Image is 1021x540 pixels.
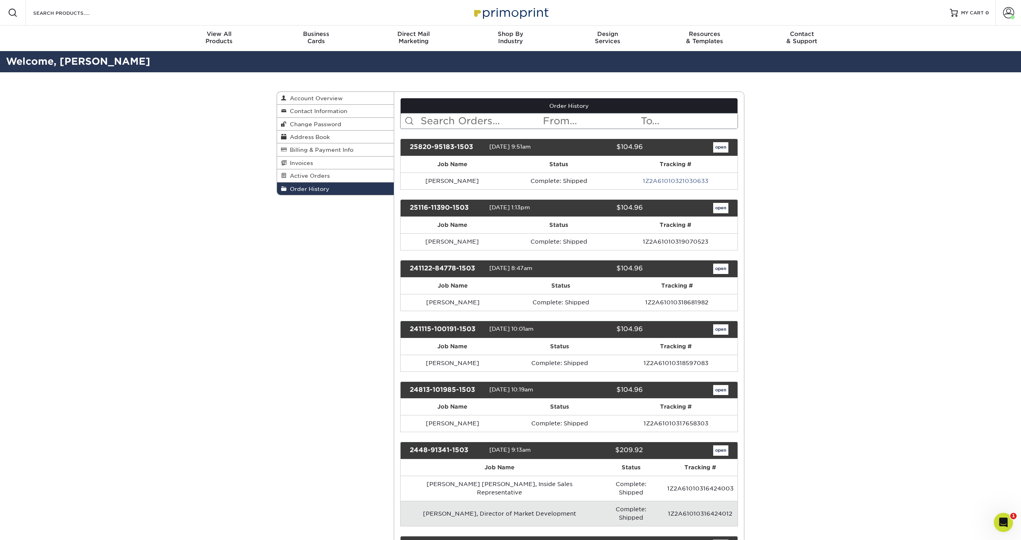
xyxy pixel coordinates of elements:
[504,217,613,233] th: Status
[753,30,850,38] span: Contact
[287,160,313,166] span: Invoices
[277,105,394,117] a: Contact Information
[365,26,462,51] a: Direct MailMarketing
[404,203,489,213] div: 25116-11390-1503
[401,399,505,415] th: Job Name
[287,147,353,153] span: Billing & Payment Info
[616,278,738,294] th: Tracking #
[489,265,532,271] span: [DATE] 8:47am
[504,233,613,250] td: Complete: Shipped
[753,30,850,45] div: & Support
[401,98,738,113] a: Order History
[542,113,640,129] input: From...
[489,447,531,453] span: [DATE] 9:13am
[614,399,738,415] th: Tracking #
[563,324,648,335] div: $104.96
[614,415,738,432] td: 1Z2A61010317658303
[563,445,648,456] div: $209.92
[268,30,365,45] div: Cards
[614,217,738,233] th: Tracking #
[171,26,268,51] a: View AllProducts
[599,459,663,476] th: Status
[401,173,505,189] td: [PERSON_NAME]
[287,95,343,101] span: Account Overview
[401,501,599,526] td: [PERSON_NAME], Director of Market Development
[616,294,738,311] td: 1Z2A61010318681982
[505,415,614,432] td: Complete: Shipped
[663,501,738,526] td: 1Z2A61010316424012
[287,186,329,192] span: Order History
[614,338,738,355] th: Tracking #
[32,8,110,18] input: SEARCH PRODUCTS.....
[277,143,394,156] a: Billing & Payment Info
[505,399,614,415] th: Status
[563,264,648,274] div: $104.96
[961,10,984,16] span: MY CART
[713,142,728,153] a: open
[559,26,656,51] a: DesignServices
[171,30,268,38] span: View All
[599,476,663,501] td: Complete: Shipped
[277,157,394,169] a: Invoices
[401,278,506,294] th: Job Name
[563,385,648,395] div: $104.96
[640,113,738,129] input: To...
[656,26,753,51] a: Resources& Templates
[1010,513,1017,519] span: 1
[643,178,708,184] a: 1Z2A61010321030633
[504,173,613,189] td: Complete: Shipped
[287,134,330,140] span: Address Book
[287,173,330,179] span: Active Orders
[287,108,347,114] span: Contact Information
[277,131,394,143] a: Address Book
[2,516,68,537] iframe: Google Customer Reviews
[505,278,616,294] th: Status
[994,513,1013,532] iframe: Intercom live chat
[401,476,599,501] td: [PERSON_NAME] [PERSON_NAME], Inside Sales Representative
[287,121,341,127] span: Change Password
[401,415,505,432] td: [PERSON_NAME]
[462,30,559,38] span: Shop By
[277,92,394,105] a: Account Overview
[404,445,489,456] div: 2448-91341-1503
[563,203,648,213] div: $104.96
[505,294,616,311] td: Complete: Shipped
[713,264,728,274] a: open
[268,30,365,38] span: Business
[401,233,505,250] td: [PERSON_NAME]
[401,459,599,476] th: Job Name
[504,156,613,173] th: Status
[404,385,489,395] div: 24813-101985-1503
[277,183,394,195] a: Order History
[985,10,989,16] span: 0
[401,355,505,371] td: [PERSON_NAME]
[663,476,738,501] td: 1Z2A61010316424003
[404,324,489,335] div: 241115-100191-1503
[713,324,728,335] a: open
[713,203,728,213] a: open
[420,113,542,129] input: Search Orders...
[401,217,505,233] th: Job Name
[599,501,663,526] td: Complete: Shipped
[365,30,462,38] span: Direct Mail
[614,156,738,173] th: Tracking #
[401,294,506,311] td: [PERSON_NAME]
[559,30,656,45] div: Services
[713,445,728,456] a: open
[656,30,753,38] span: Resources
[277,118,394,131] a: Change Password
[505,338,614,355] th: Status
[277,169,394,182] a: Active Orders
[614,355,738,371] td: 1Z2A61010318597083
[753,26,850,51] a: Contact& Support
[489,143,531,150] span: [DATE] 9:51am
[401,156,505,173] th: Job Name
[559,30,656,38] span: Design
[489,204,530,210] span: [DATE] 1:13pm
[365,30,462,45] div: Marketing
[462,26,559,51] a: Shop ByIndustry
[656,30,753,45] div: & Templates
[471,4,550,21] img: Primoprint
[171,30,268,45] div: Products
[401,338,505,355] th: Job Name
